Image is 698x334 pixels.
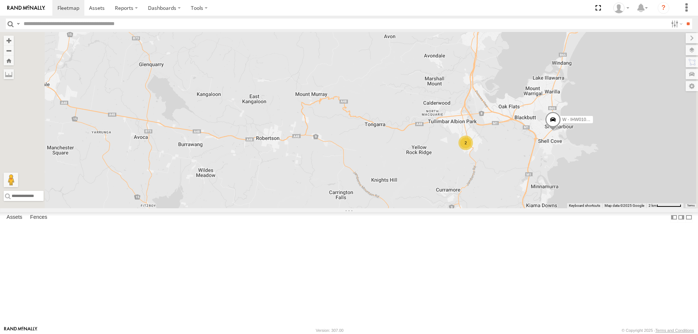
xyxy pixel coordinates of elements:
[678,212,685,223] label: Dock Summary Table to the Right
[658,2,669,14] i: ?
[670,212,678,223] label: Dock Summary Table to the Left
[569,203,600,208] button: Keyboard shortcuts
[649,204,657,208] span: 2 km
[3,212,26,222] label: Assets
[562,117,626,122] span: W - IHW010 - [PERSON_NAME]
[646,203,683,208] button: Map Scale: 2 km per 64 pixels
[655,328,694,333] a: Terms and Conditions
[316,328,344,333] div: Version: 307.00
[687,204,695,207] a: Terms (opens in new tab)
[4,36,14,45] button: Zoom in
[4,327,37,334] a: Visit our Website
[458,136,473,150] div: 2
[15,19,21,29] label: Search Query
[668,19,684,29] label: Search Filter Options
[622,328,694,333] div: © Copyright 2025 -
[611,3,632,13] div: Tye Clark
[4,56,14,65] button: Zoom Home
[27,212,51,222] label: Fences
[685,212,693,223] label: Hide Summary Table
[686,81,698,91] label: Map Settings
[4,69,14,79] label: Measure
[605,204,644,208] span: Map data ©2025 Google
[4,45,14,56] button: Zoom out
[7,5,45,11] img: rand-logo.svg
[4,173,18,187] button: Drag Pegman onto the map to open Street View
